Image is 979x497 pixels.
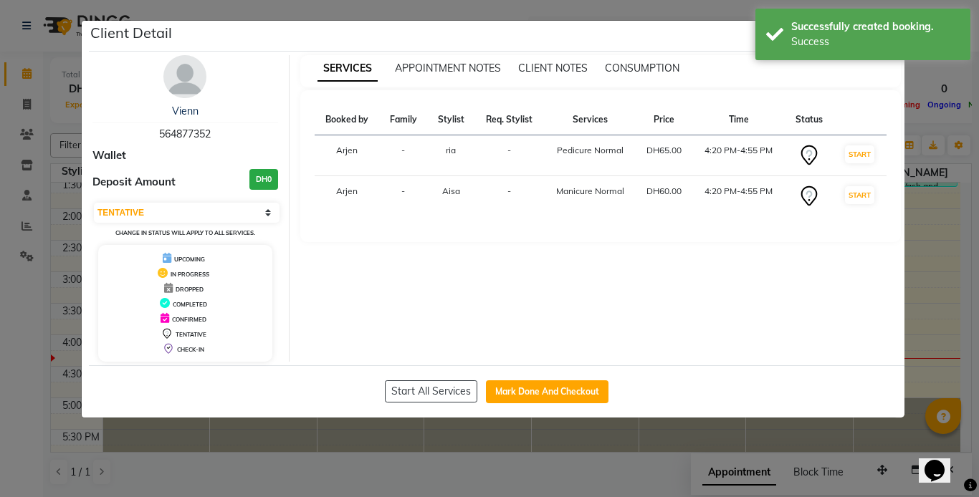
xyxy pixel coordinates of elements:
div: DH65.00 [644,144,684,157]
th: Time [692,105,785,135]
th: Stylist [427,105,474,135]
th: Services [544,105,636,135]
span: CONSUMPTION [605,62,679,74]
span: DROPPED [176,286,204,293]
span: Wallet [92,148,126,164]
td: - [379,176,427,217]
div: DH60.00 [644,185,684,198]
span: IN PROGRESS [171,271,209,278]
span: CHECK-IN [177,346,204,353]
iframe: chat widget [919,440,965,483]
a: Vienn [172,105,199,117]
span: CONFIRMED [172,316,206,323]
div: Manicure Normal [553,185,628,198]
th: Price [636,105,692,135]
span: ria [446,145,456,155]
td: - [474,135,543,176]
div: Success [791,34,960,49]
span: TENTATIVE [176,331,206,338]
td: - [379,135,427,176]
img: avatar [163,55,206,98]
span: COMPLETED [173,301,207,308]
th: Req. Stylist [474,105,543,135]
button: START [845,186,874,204]
span: UPCOMING [174,256,205,263]
div: Successfully created booking. [791,19,960,34]
td: Arjen [315,176,380,217]
td: 4:20 PM-4:55 PM [692,176,785,217]
th: Status [785,105,833,135]
h3: DH0 [249,169,278,190]
div: Pedicure Normal [553,144,628,157]
button: Start All Services [385,380,477,402]
th: Booked by [315,105,380,135]
span: Aisa [442,185,460,196]
td: 4:20 PM-4:55 PM [692,135,785,176]
td: - [474,176,543,217]
small: Change in status will apply to all services. [115,229,255,236]
th: Family [379,105,427,135]
td: Arjen [315,135,380,176]
h5: Client Detail [90,22,172,44]
button: START [845,145,874,163]
span: CLIENT NOTES [518,62,588,74]
button: Mark Done And Checkout [486,380,608,403]
span: SERVICES [317,56,378,82]
span: APPOINTMENT NOTES [395,62,501,74]
span: Deposit Amount [92,174,176,190]
span: 564877352 [159,127,211,140]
